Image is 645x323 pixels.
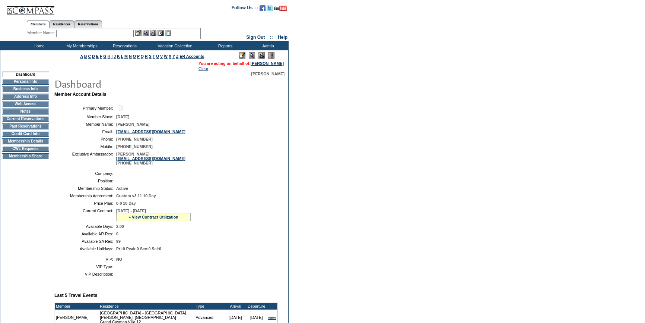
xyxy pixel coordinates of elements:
[2,116,49,122] td: Current Reservations
[57,272,113,276] td: VIP Description:
[143,30,149,36] img: View
[108,54,111,59] a: H
[124,54,128,59] a: M
[54,76,203,91] img: pgTtlDashboard.gif
[135,30,142,36] img: b_edit.gif
[102,41,145,50] td: Reservations
[278,35,287,40] a: Help
[137,54,140,59] a: P
[57,144,113,149] td: Mobile:
[2,72,49,77] td: Dashboard
[267,5,273,11] img: Follow us on Twitter
[55,303,99,310] td: Member
[274,7,287,12] a: Subscribe to our YouTube Channel
[274,6,287,11] img: Subscribe to our YouTube Channel
[57,224,113,229] td: Available Days:
[54,92,107,97] b: Member Account Details
[179,54,204,59] a: ER Accounts
[150,30,156,36] img: Impersonate
[2,86,49,92] td: Business Info
[246,303,267,310] td: Departure
[249,52,255,59] img: View Mode
[103,54,106,59] a: G
[116,122,149,126] span: [PERSON_NAME]
[27,20,50,28] a: Members
[116,239,121,244] span: 99
[251,72,285,76] span: [PERSON_NAME]
[57,179,113,183] td: Position:
[57,239,113,244] td: Available SA Res:
[165,30,171,36] img: b_calculator.gif
[57,257,113,261] td: VIP:
[145,41,203,50] td: Vacation Collection
[80,54,83,59] a: A
[99,303,194,310] td: Residence
[116,247,161,251] span: Pri:0 Peak:0 Sec:0 Sel:0
[116,194,156,198] span: Custom v3.11 10 Day
[111,54,112,59] a: I
[116,201,136,206] span: 0-0 10 Day
[114,54,116,59] a: J
[57,247,113,251] td: Available Holidays:
[17,41,60,50] td: Home
[260,5,266,11] img: Become our fan on Facebook
[57,186,113,191] td: Membership Status:
[57,152,113,165] td: Exclusive Ambassador:
[129,54,132,59] a: N
[158,30,164,36] img: Reservations
[156,54,159,59] a: U
[2,153,49,159] td: Membership Share
[57,129,113,134] td: Email:
[258,52,265,59] img: Impersonate
[2,123,49,129] td: Past Reservations
[116,129,185,134] a: [EMAIL_ADDRESS][DOMAIN_NAME]
[57,194,113,198] td: Membership Agreement:
[116,156,185,161] a: [EMAIL_ADDRESS][DOMAIN_NAME]
[116,224,124,229] span: 2.00
[169,54,171,59] a: X
[100,54,102,59] a: F
[246,41,289,50] td: Admin
[96,54,99,59] a: E
[239,52,245,59] img: Edit Mode
[198,66,208,71] a: Clear
[251,61,284,66] a: [PERSON_NAME]
[225,303,246,310] td: Arrival
[176,54,179,59] a: Z
[84,54,87,59] a: B
[128,215,178,219] a: » View Contract Utilization
[116,115,129,119] span: [DATE]
[133,54,136,59] a: O
[57,122,113,126] td: Member Name:
[116,232,118,236] span: 0
[2,138,49,144] td: Membership Details
[160,54,163,59] a: V
[117,54,120,59] a: K
[246,35,265,40] a: Sign Out
[2,109,49,115] td: Notes
[116,208,146,213] span: [DATE] - [DATE]
[2,146,49,152] td: CWL Requests
[121,54,123,59] a: L
[88,54,91,59] a: C
[270,35,273,40] span: ::
[54,293,97,298] b: Last 5 Travel Events
[116,186,128,191] span: Active
[194,303,225,310] td: Type
[268,52,274,59] img: Log Concern/Member Elevation
[116,152,185,165] span: [PERSON_NAME] [PHONE_NUMBER]
[57,201,113,206] td: Price Plan:
[164,54,168,59] a: W
[260,7,266,12] a: Become our fan on Facebook
[198,61,284,66] span: You are acting on behalf of:
[153,54,155,59] a: T
[2,79,49,85] td: Personal Info
[57,232,113,236] td: Available AR Res:
[141,54,144,59] a: Q
[74,20,102,28] a: Reservations
[60,41,102,50] td: My Memberships
[116,144,153,149] span: [PHONE_NUMBER]
[28,30,56,36] div: Member Name:
[267,7,273,12] a: Follow us on Twitter
[172,54,175,59] a: Y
